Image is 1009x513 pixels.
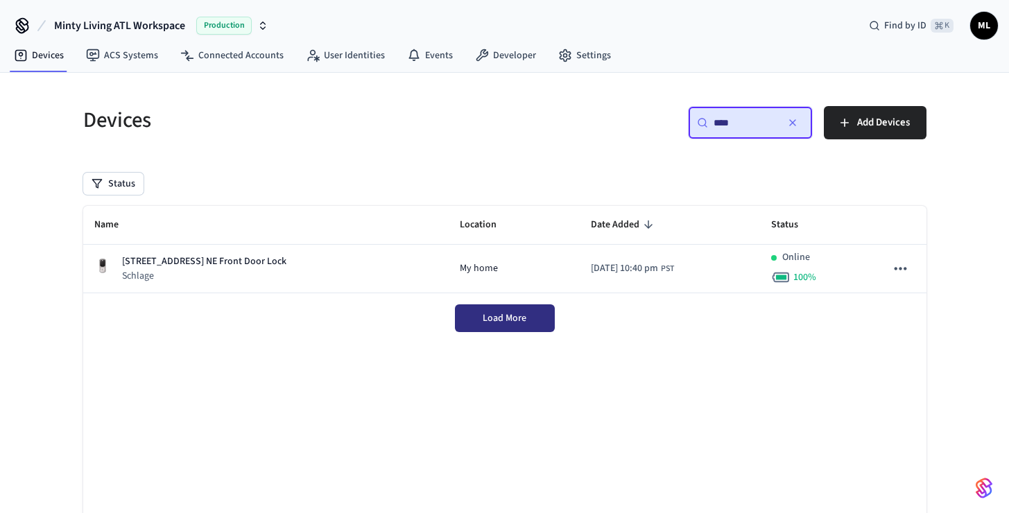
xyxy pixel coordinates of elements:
[83,106,497,134] h5: Devices
[295,43,396,68] a: User Identities
[464,43,547,68] a: Developer
[884,19,926,33] span: Find by ID
[931,19,954,33] span: ⌘ K
[976,477,992,499] img: SeamLogoGradient.69752ec5.svg
[547,43,622,68] a: Settings
[591,261,658,276] span: [DATE] 10:40 pm
[94,258,111,275] img: Yale Assure Touchscreen Wifi Smart Lock, Satin Nickel, Front
[782,250,810,265] p: Online
[591,214,657,236] span: Date Added
[94,214,137,236] span: Name
[661,263,674,275] span: PST
[3,43,75,68] a: Devices
[54,17,185,34] span: Minty Living ATL Workspace
[460,261,498,276] span: My home
[771,214,816,236] span: Status
[196,17,252,35] span: Production
[857,114,910,132] span: Add Devices
[122,254,286,269] p: [STREET_ADDRESS] NE Front Door Lock
[75,43,169,68] a: ACS Systems
[396,43,464,68] a: Events
[122,269,286,283] p: Schlage
[483,311,526,325] span: Load More
[455,304,555,332] button: Load More
[793,270,816,284] span: 100 %
[169,43,295,68] a: Connected Accounts
[460,214,515,236] span: Location
[970,12,998,40] button: ML
[858,13,965,38] div: Find by ID⌘ K
[824,106,926,139] button: Add Devices
[83,173,144,195] button: Status
[972,13,997,38] span: ML
[83,206,926,293] table: sticky table
[591,261,674,276] div: Asia/Manila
